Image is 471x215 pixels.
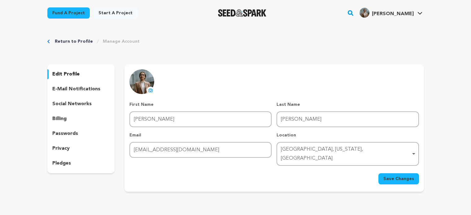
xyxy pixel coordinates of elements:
[47,114,115,124] button: billing
[47,38,424,45] div: Breadcrumb
[281,145,411,163] div: [GEOGRAPHIC_DATA], [US_STATE], [GEOGRAPHIC_DATA]
[52,160,71,167] p: pledges
[218,9,267,17] img: Seed&Spark Logo Dark Mode
[129,101,272,108] p: First Name
[52,100,92,108] p: social networks
[52,115,67,123] p: billing
[52,145,70,152] p: privacy
[103,38,140,45] a: Manage Account
[47,144,115,153] button: privacy
[52,130,78,137] p: passwords
[277,132,419,138] p: Location
[358,6,424,19] span: Linda T.'s Profile
[277,111,419,127] input: Last Name
[55,38,93,45] a: Return to Profile
[47,158,115,168] button: pledges
[47,99,115,109] button: social networks
[52,71,80,78] p: edit profile
[129,142,272,158] input: Email
[358,6,424,18] a: Linda T.'s Profile
[360,8,369,18] img: 638a4fa2511b8359.png
[94,7,137,19] a: Start a project
[277,101,419,108] p: Last Name
[372,11,414,16] span: [PERSON_NAME]
[129,111,272,127] input: First Name
[360,8,414,18] div: Linda T.'s Profile
[218,9,267,17] a: Seed&Spark Homepage
[378,173,419,184] button: Save Changes
[129,132,272,138] p: Email
[47,84,115,94] button: e-mail notifications
[52,85,100,93] p: e-mail notifications
[383,176,414,182] span: Save Changes
[47,69,115,79] button: edit profile
[47,7,90,19] a: Fund a project
[47,129,115,139] button: passwords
